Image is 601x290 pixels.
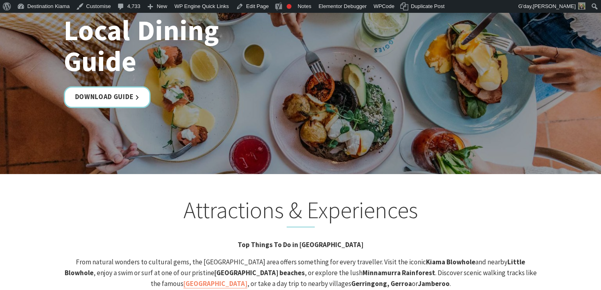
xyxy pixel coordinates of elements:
[64,15,291,77] h1: Local Dining Guide
[533,3,576,9] span: [PERSON_NAME]
[63,196,538,227] h2: Attractions & Experiences
[363,268,435,277] strong: Minnamurra Rainforest
[64,87,151,108] a: Download Guide
[214,268,305,277] strong: [GEOGRAPHIC_DATA] beaches
[351,279,412,288] strong: Gerringong, Gerroa
[183,279,247,288] strong: [GEOGRAPHIC_DATA]
[238,240,363,249] strong: Top Things To Do in [GEOGRAPHIC_DATA]
[426,258,475,266] strong: Kiama Blowhole
[287,4,291,9] div: Focus keyphrase not set
[183,279,247,288] a: [GEOGRAPHIC_DATA]
[65,258,537,288] span: From natural wonders to cultural gems, the [GEOGRAPHIC_DATA] area offers something for every trav...
[578,2,585,10] img: Theresa-Mullan-1-30x30.png
[418,279,450,288] strong: Jamberoo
